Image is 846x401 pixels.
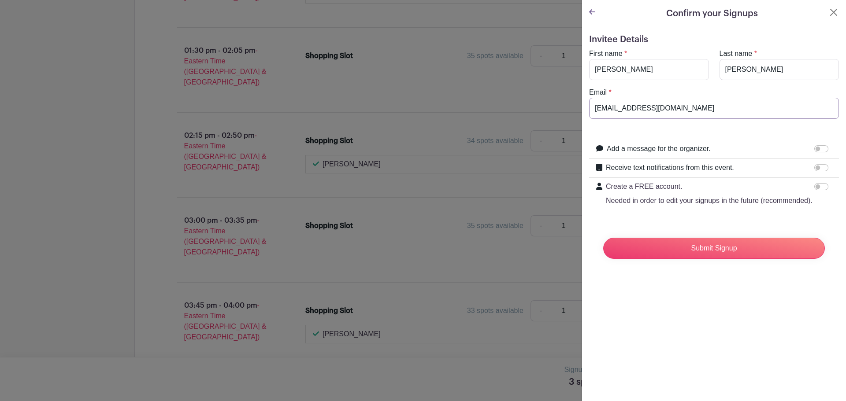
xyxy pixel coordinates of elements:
[607,143,711,154] label: Add a message for the organizer.
[828,7,839,18] button: Close
[589,34,839,45] h5: Invitee Details
[666,7,758,20] h5: Confirm your Signups
[606,181,813,192] p: Create a FREE account.
[603,238,825,259] input: Submit Signup
[589,48,623,59] label: First name
[606,162,734,173] label: Receive text notifications from this event.
[606,195,813,206] p: Needed in order to edit your signups in the future (recommended).
[589,87,607,98] label: Email
[720,48,753,59] label: Last name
